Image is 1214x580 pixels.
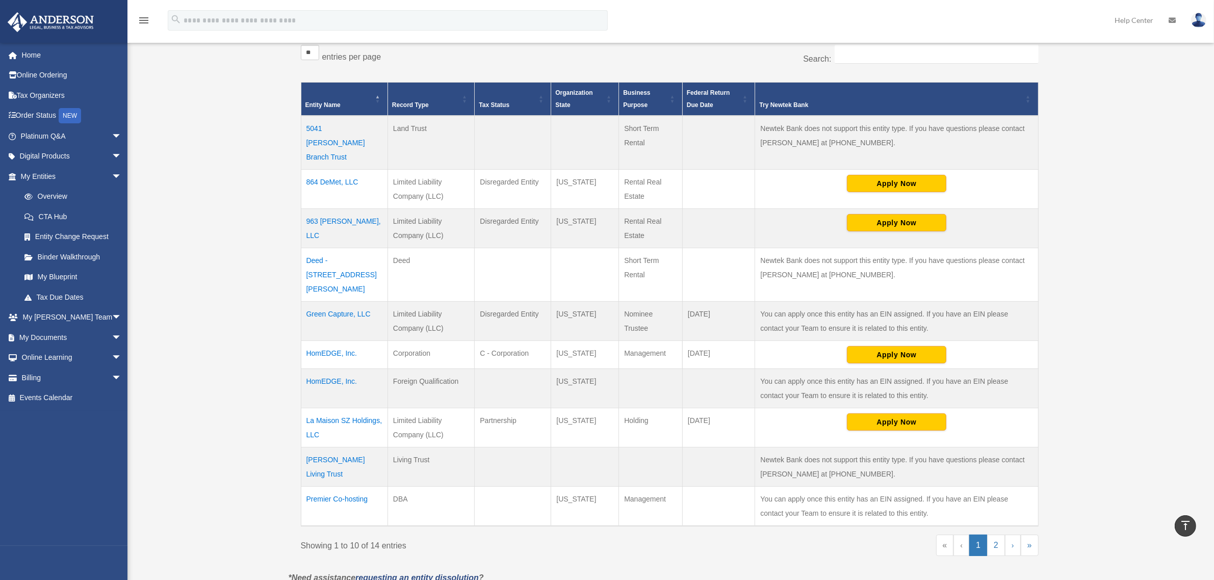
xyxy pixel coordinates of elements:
[301,116,388,170] td: 5041 [PERSON_NAME] Branch Trust
[551,369,619,408] td: [US_STATE]
[7,146,137,167] a: Digital Productsarrow_drop_down
[551,83,619,116] th: Organization State: Activate to sort
[388,408,474,447] td: Limited Liability Company (LLC)
[301,369,388,408] td: HomEDGE, Inc.
[682,302,755,341] td: [DATE]
[551,209,619,248] td: [US_STATE]
[388,447,474,487] td: Living Trust
[388,209,474,248] td: Limited Liability Company (LLC)
[475,170,551,209] td: Disregarded Entity
[479,101,509,109] span: Tax Status
[14,187,127,207] a: Overview
[619,209,683,248] td: Rental Real Estate
[755,447,1038,487] td: Newtek Bank does not support this entity type. If you have questions please contact [PERSON_NAME]...
[301,535,662,553] div: Showing 1 to 10 of 14 entries
[475,341,551,369] td: C - Corporation
[388,248,474,302] td: Deed
[112,327,132,348] span: arrow_drop_down
[619,302,683,341] td: Nominee Trustee
[759,99,1022,111] div: Try Newtek Bank
[5,12,97,32] img: Anderson Advisors Platinum Portal
[619,248,683,302] td: Short Term Rental
[388,369,474,408] td: Foreign Qualification
[619,408,683,447] td: Holding
[112,146,132,167] span: arrow_drop_down
[7,367,137,388] a: Billingarrow_drop_down
[14,247,132,267] a: Binder Walkthrough
[936,535,954,556] a: First
[555,89,592,109] span: Organization State
[619,487,683,526] td: Management
[7,106,137,126] a: Order StatusNEW
[755,248,1038,302] td: Newtek Bank does not support this entity type. If you have questions please contact [PERSON_NAME]...
[301,447,388,487] td: [PERSON_NAME] Living Trust
[138,18,150,27] a: menu
[170,14,182,25] i: search
[301,248,388,302] td: Deed - [STREET_ADDRESS][PERSON_NAME]
[847,214,946,231] button: Apply Now
[322,52,381,61] label: entries per page
[551,487,619,526] td: [US_STATE]
[301,83,388,116] th: Entity Name: Activate to invert sorting
[475,302,551,341] td: Disregarded Entity
[847,346,946,363] button: Apply Now
[14,267,132,287] a: My Blueprint
[682,83,755,116] th: Federal Return Due Date: Activate to sort
[619,341,683,369] td: Management
[388,116,474,170] td: Land Trust
[301,408,388,447] td: La Maison SZ Holdings, LLC
[14,227,132,247] a: Entity Change Request
[7,348,137,368] a: Online Learningarrow_drop_down
[388,302,474,341] td: Limited Liability Company (LLC)
[755,116,1038,170] td: Newtek Bank does not support this entity type. If you have questions please contact [PERSON_NAME]...
[112,166,132,187] span: arrow_drop_down
[392,101,429,109] span: Record Type
[551,302,619,341] td: [US_STATE]
[847,413,946,431] button: Apply Now
[987,535,1005,556] a: 2
[388,487,474,526] td: DBA
[388,341,474,369] td: Corporation
[7,166,132,187] a: My Entitiesarrow_drop_down
[1005,535,1021,556] a: Next
[682,408,755,447] td: [DATE]
[755,83,1038,116] th: Try Newtek Bank : Activate to sort
[551,408,619,447] td: [US_STATE]
[7,388,137,408] a: Events Calendar
[14,287,132,307] a: Tax Due Dates
[1179,519,1192,532] i: vertical_align_top
[112,126,132,147] span: arrow_drop_down
[14,206,132,227] a: CTA Hub
[1021,535,1039,556] a: Last
[475,408,551,447] td: Partnership
[305,101,341,109] span: Entity Name
[59,108,81,123] div: NEW
[619,170,683,209] td: Rental Real Estate
[847,175,946,192] button: Apply Now
[301,302,388,341] td: Green Capture, LLC
[953,535,969,556] a: Previous
[388,83,474,116] th: Record Type: Activate to sort
[475,209,551,248] td: Disregarded Entity
[7,327,137,348] a: My Documentsarrow_drop_down
[623,89,650,109] span: Business Purpose
[301,487,388,526] td: Premier Co-hosting
[803,55,831,63] label: Search:
[619,83,683,116] th: Business Purpose: Activate to sort
[475,83,551,116] th: Tax Status: Activate to sort
[551,170,619,209] td: [US_STATE]
[755,302,1038,341] td: You can apply once this entity has an EIN assigned. If you have an EIN please contact your Team t...
[755,487,1038,526] td: You can apply once this entity has an EIN assigned. If you have an EIN please contact your Team t...
[619,116,683,170] td: Short Term Rental
[1191,13,1206,28] img: User Pic
[7,126,137,146] a: Platinum Q&Aarrow_drop_down
[112,367,132,388] span: arrow_drop_down
[301,341,388,369] td: HomEDGE, Inc.
[301,170,388,209] td: 864 DeMet, LLC
[682,341,755,369] td: [DATE]
[1175,515,1196,537] a: vertical_align_top
[138,14,150,27] i: menu
[7,45,137,65] a: Home
[301,209,388,248] td: 963 [PERSON_NAME], LLC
